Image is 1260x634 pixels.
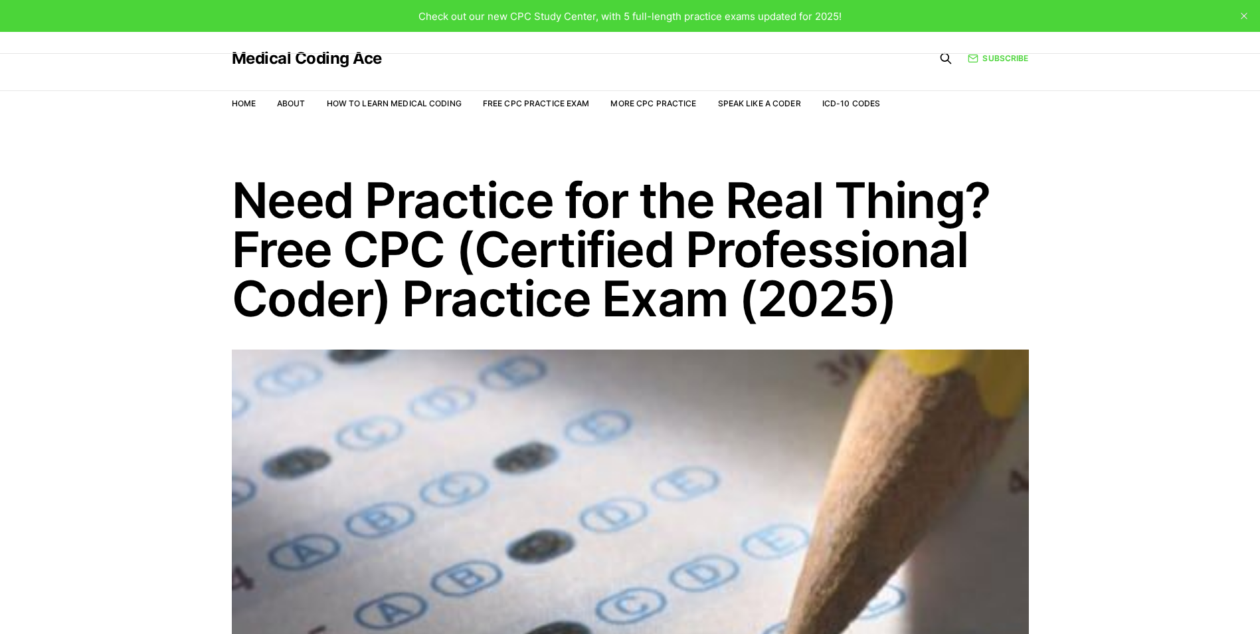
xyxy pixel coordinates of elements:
[1233,5,1255,27] button: close
[718,98,801,108] a: Speak Like a Coder
[277,98,306,108] a: About
[232,98,256,108] a: Home
[610,98,696,108] a: More CPC Practice
[968,52,1028,64] a: Subscribe
[232,51,382,66] a: Medical Coding Ace
[483,98,590,108] a: Free CPC Practice Exam
[327,98,462,108] a: How to Learn Medical Coding
[232,175,1029,323] h1: Need Practice for the Real Thing? Free CPC (Certified Professional Coder) Practice Exam (2025)
[822,98,880,108] a: ICD-10 Codes
[418,10,842,23] span: Check out our new CPC Study Center, with 5 full-length practice exams updated for 2025!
